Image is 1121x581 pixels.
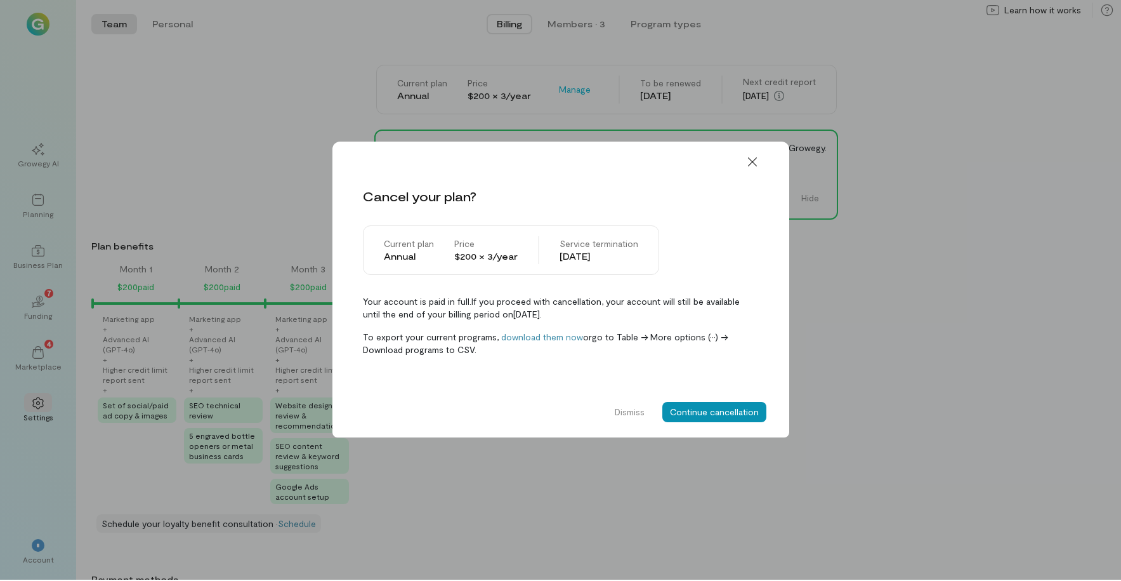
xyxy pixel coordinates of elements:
[560,239,638,251] div: Service termination
[607,403,652,424] button: Dismiss
[501,333,583,344] a: download them now
[363,332,759,357] span: To export your current programs, or go to Table -> More options (···) -> Download programs to CSV.
[384,251,434,264] div: Annual
[363,297,759,322] span: Your account is paid in full. If you proceed with cancellation, your account will still be availa...
[363,189,476,206] div: Cancel your plan?
[560,251,638,264] div: [DATE]
[384,239,434,251] div: Current plan
[454,239,518,251] div: Price
[454,251,518,264] div: $200 × 3/year
[662,403,766,424] button: Continue cancellation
